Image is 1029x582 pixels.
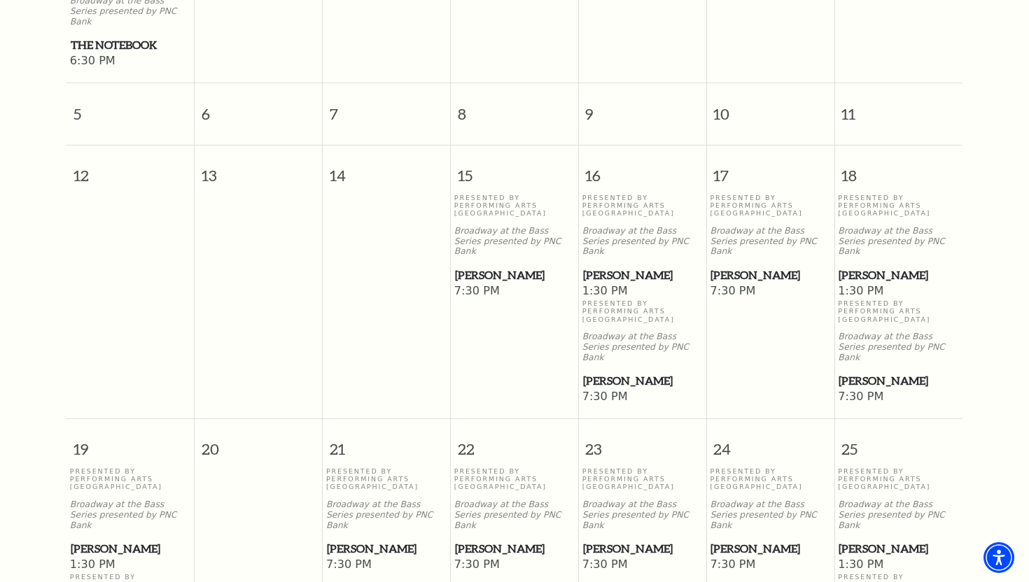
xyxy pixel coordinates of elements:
span: 7:30 PM [582,390,703,405]
span: 6 [195,83,322,132]
span: 1:30 PM [70,558,191,573]
p: Presented By Performing Arts [GEOGRAPHIC_DATA] [582,194,703,218]
span: 6:30 PM [70,54,191,69]
span: [PERSON_NAME] [839,267,958,284]
span: [PERSON_NAME] [710,267,829,284]
p: Broadway at the Bass Series presented by PNC Bank [582,332,703,362]
span: [PERSON_NAME] [455,267,574,284]
span: [PERSON_NAME] [839,372,958,390]
span: 7:30 PM [454,558,575,573]
a: The Notebook [70,36,191,54]
span: 7:30 PM [454,284,575,299]
p: Presented By Performing Arts [GEOGRAPHIC_DATA] [326,467,447,491]
span: [PERSON_NAME] [710,540,829,558]
span: 14 [323,145,450,194]
a: Hamilton [838,540,959,558]
span: 12 [66,145,194,194]
span: 24 [707,419,834,467]
span: 1:30 PM [582,284,703,299]
p: Broadway at the Bass Series presented by PNC Bank [582,499,703,530]
a: Hamilton [582,540,703,558]
p: Broadway at the Bass Series presented by PNC Bank [70,499,191,530]
p: Presented By Performing Arts [GEOGRAPHIC_DATA] [710,467,830,491]
span: [PERSON_NAME] [839,540,958,558]
span: [PERSON_NAME] [583,372,702,390]
a: Hamilton [838,267,959,284]
span: 7:30 PM [326,558,447,573]
span: 5 [66,83,194,132]
span: 7:30 PM [710,558,830,573]
span: 15 [451,145,578,194]
span: 17 [707,145,834,194]
span: 7:30 PM [710,284,830,299]
p: Broadway at the Bass Series presented by PNC Bank [454,499,575,530]
span: 7:30 PM [582,558,703,573]
span: 1:30 PM [838,558,959,573]
span: 22 [451,419,578,467]
p: Presented By Performing Arts [GEOGRAPHIC_DATA] [582,299,703,323]
span: 25 [835,419,962,467]
a: Hamilton [710,267,830,284]
span: 10 [707,83,834,132]
span: 13 [195,145,322,194]
a: Hamilton [326,540,447,558]
p: Presented By Performing Arts [GEOGRAPHIC_DATA] [70,467,191,491]
p: Presented By Performing Arts [GEOGRAPHIC_DATA] [838,299,959,323]
span: 23 [579,419,706,467]
a: Hamilton [454,540,575,558]
p: Broadway at the Bass Series presented by PNC Bank [582,226,703,257]
p: Broadway at the Bass Series presented by PNC Bank [838,332,959,362]
p: Broadway at the Bass Series presented by PNC Bank [454,226,575,257]
a: Hamilton [838,372,959,390]
p: Broadway at the Bass Series presented by PNC Bank [710,499,830,530]
span: 16 [579,145,706,194]
a: Hamilton [582,372,703,390]
p: Presented By Performing Arts [GEOGRAPHIC_DATA] [710,194,830,218]
span: [PERSON_NAME] [583,267,702,284]
span: 9 [579,83,706,132]
span: 18 [835,145,962,194]
a: Hamilton [582,267,703,284]
span: [PERSON_NAME] [583,540,702,558]
p: Presented By Performing Arts [GEOGRAPHIC_DATA] [838,467,959,491]
span: 20 [195,419,322,467]
span: [PERSON_NAME] [71,540,190,558]
span: 8 [451,83,578,132]
span: [PERSON_NAME] [455,540,574,558]
p: Presented By Performing Arts [GEOGRAPHIC_DATA] [838,194,959,218]
span: 19 [66,419,194,467]
div: Accessibility Menu [983,542,1014,573]
p: Presented By Performing Arts [GEOGRAPHIC_DATA] [454,194,575,218]
span: 11 [835,83,962,132]
a: Hamilton [710,540,830,558]
p: Presented By Performing Arts [GEOGRAPHIC_DATA] [454,467,575,491]
span: 7:30 PM [838,390,959,405]
p: Broadway at the Bass Series presented by PNC Bank [326,499,447,530]
a: Hamilton [70,540,191,558]
p: Broadway at the Bass Series presented by PNC Bank [838,226,959,257]
a: Hamilton [454,267,575,284]
span: 21 [323,419,450,467]
span: 7 [323,83,450,132]
span: [PERSON_NAME] [327,540,446,558]
p: Broadway at the Bass Series presented by PNC Bank [838,499,959,530]
span: 1:30 PM [838,284,959,299]
span: The Notebook [71,36,190,54]
p: Presented By Performing Arts [GEOGRAPHIC_DATA] [582,467,703,491]
p: Broadway at the Bass Series presented by PNC Bank [710,226,830,257]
